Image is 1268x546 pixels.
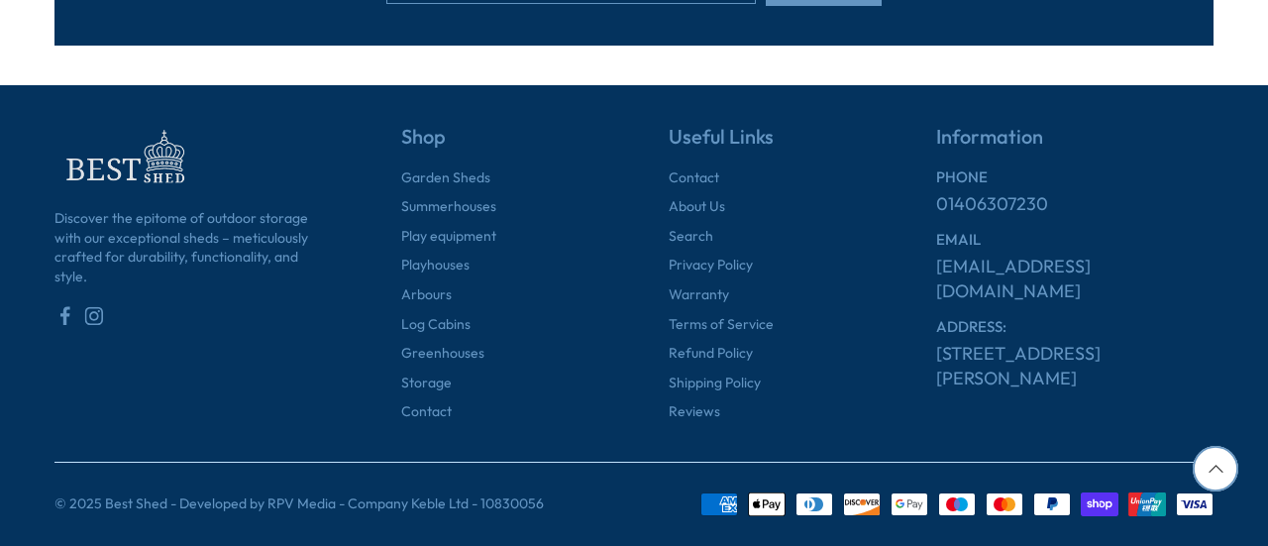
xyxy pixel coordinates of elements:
a: Contact [401,402,452,422]
a: Privacy Policy [669,256,753,275]
p: © 2025 Best Shed - Developed by RPV Media - Company Keble Ltd - 10830056 [54,494,544,514]
a: Greenhouses [401,344,484,364]
a: Summerhouses [401,197,496,217]
a: [STREET_ADDRESS][PERSON_NAME] [936,341,1214,390]
a: Reviews [669,402,720,422]
h5: Shop [401,125,599,168]
h6: PHONE [936,168,1214,186]
a: Terms of Service [669,315,774,335]
h5: Useful Links [669,125,867,168]
a: Play equipment [401,227,496,247]
a: [EMAIL_ADDRESS][DOMAIN_NAME] [936,254,1214,303]
a: Storage [401,374,452,393]
a: 01406307230 [936,191,1048,216]
a: Garden Sheds [401,168,490,188]
img: footer-logo [54,125,193,189]
a: Warranty [669,285,729,305]
a: Search [669,227,713,247]
a: Contact [669,168,719,188]
h6: EMAIL [936,231,1214,249]
a: Log Cabins [401,315,471,335]
p: Discover the epitome of outdoor storage with our exceptional sheds – meticulously crafted for dur... [54,209,332,306]
a: Playhouses [401,256,470,275]
h5: Information [936,125,1214,168]
a: Arbours [401,285,452,305]
a: Shipping Policy [669,374,761,393]
h6: ADDRESS: [936,318,1214,336]
a: About Us [669,197,725,217]
a: Refund Policy [669,344,753,364]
